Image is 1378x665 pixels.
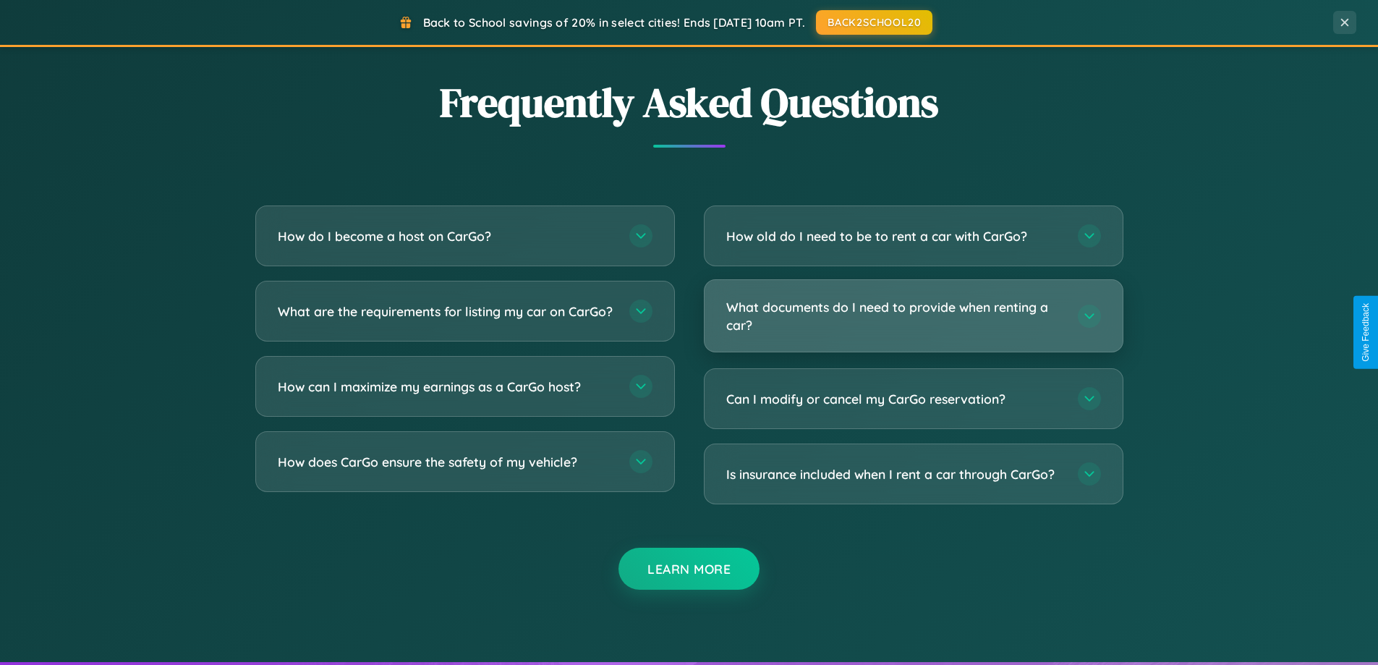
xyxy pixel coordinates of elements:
[816,10,932,35] button: BACK2SCHOOL20
[278,378,615,396] h3: How can I maximize my earnings as a CarGo host?
[255,75,1123,130] h2: Frequently Asked Questions
[726,390,1063,408] h3: Can I modify or cancel my CarGo reservation?
[726,298,1063,334] h3: What documents do I need to provide when renting a car?
[1361,303,1371,362] div: Give Feedback
[278,453,615,471] h3: How does CarGo ensure the safety of my vehicle?
[278,302,615,321] h3: What are the requirements for listing my car on CarGo?
[423,15,805,30] span: Back to School savings of 20% in select cities! Ends [DATE] 10am PT.
[726,465,1063,483] h3: Is insurance included when I rent a car through CarGo?
[618,548,760,590] button: Learn More
[726,227,1063,245] h3: How old do I need to be to rent a car with CarGo?
[278,227,615,245] h3: How do I become a host on CarGo?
